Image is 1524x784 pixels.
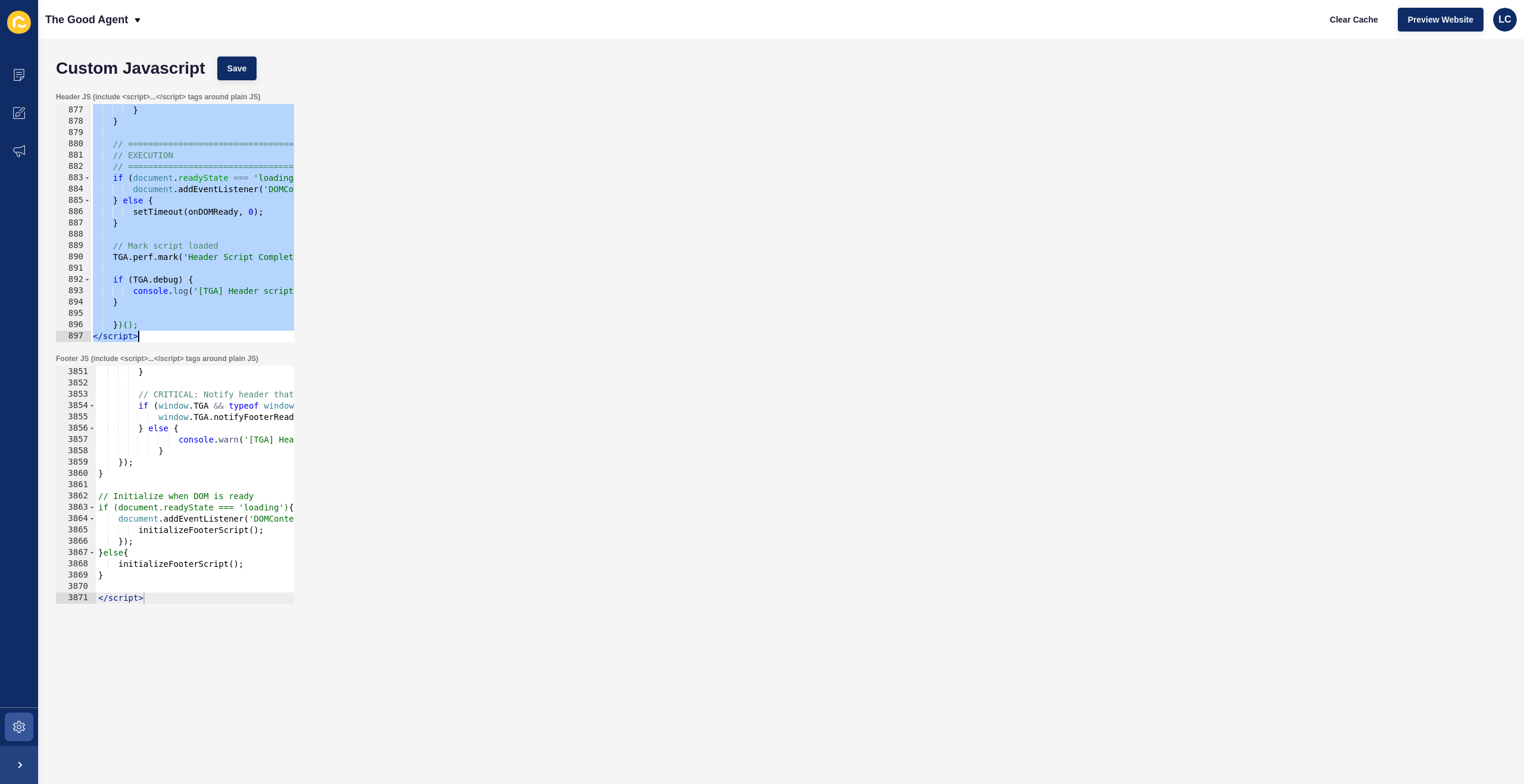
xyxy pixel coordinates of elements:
[56,92,260,102] label: Header JS (include <script>...</script> tags around plain JS)
[56,127,91,139] div: 879
[56,389,96,400] div: 3853
[1398,8,1484,32] button: Preview Website
[56,139,91,150] div: 880
[56,218,91,229] div: 887
[56,457,96,468] div: 3859
[56,559,96,570] div: 3868
[1320,8,1388,32] button: Clear Cache
[56,592,96,604] div: 3871
[56,173,91,184] div: 883
[56,331,91,342] div: 897
[56,434,96,446] div: 3857
[56,184,91,195] div: 884
[56,105,91,116] div: 877
[56,547,96,559] div: 3867
[56,536,96,547] div: 3866
[56,400,96,412] div: 3854
[1498,14,1511,26] span: LC
[56,513,96,525] div: 3864
[56,570,96,581] div: 3869
[56,297,91,308] div: 894
[56,308,91,319] div: 895
[1330,14,1378,26] span: Clear Cache
[56,491,96,502] div: 3862
[56,252,91,263] div: 890
[56,423,96,434] div: 3856
[56,412,96,423] div: 3855
[56,206,91,218] div: 886
[45,5,128,35] p: The Good Agent
[56,502,96,513] div: 3863
[56,116,91,127] div: 878
[56,286,91,297] div: 893
[56,468,96,479] div: 3860
[56,62,205,74] h1: Custom Javascript
[56,446,96,457] div: 3858
[1408,14,1473,26] span: Preview Website
[227,62,247,74] span: Save
[56,354,258,363] label: Footer JS (include <script>...</script> tags around plain JS)
[56,229,91,240] div: 888
[56,274,91,286] div: 892
[56,319,91,331] div: 896
[56,240,91,252] div: 889
[56,195,91,206] div: 885
[56,150,91,161] div: 881
[56,378,96,389] div: 3852
[56,161,91,173] div: 882
[56,263,91,274] div: 891
[56,479,96,491] div: 3861
[56,525,96,536] div: 3865
[56,581,96,592] div: 3870
[217,57,257,80] button: Save
[56,366,96,378] div: 3851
